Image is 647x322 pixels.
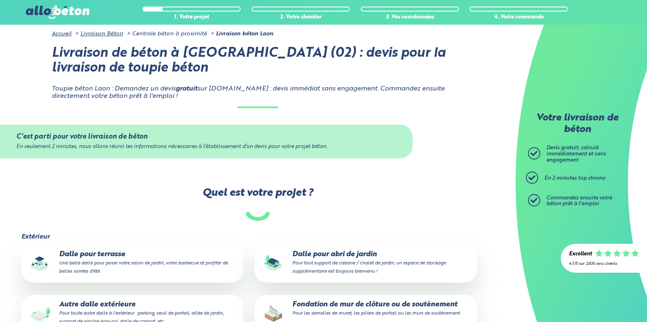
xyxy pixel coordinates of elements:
[26,6,89,19] img: allobéton
[52,31,71,37] a: Accueil
[142,14,241,21] div: 1. Votre projet
[470,14,568,21] div: 4. Votre commande
[80,31,123,37] a: Livraison Béton
[52,46,464,76] h1: Livraison de béton à [GEOGRAPHIC_DATA] (02) : devis pour la livraison de toupie béton
[292,311,461,316] small: Pour les semelles de muret, les piliers de portail ou les murs de soutènement.
[27,250,53,277] img: final_use.values.terrace
[574,290,638,313] iframe: Help widget launcher
[16,133,396,141] div: C'est parti pour votre livraison de béton
[209,30,273,37] li: Livraison béton Laon
[59,261,228,274] small: Une belle dalle pour poser votre salon de jardin, votre barbecue et profiter de belles soirées d'...
[21,187,495,220] label: Quel est votre projet ?
[292,261,446,274] small: Pour tout support de cabane / chalet de jardin, un espace de stockage supplémentaire est toujours...
[260,250,471,276] p: Dalle pour abri de jardin
[16,144,396,150] div: En seulement 2 minutes, nous allons réunir les informations nécessaires à l’établissement d’un de...
[21,233,50,241] legend: Extérieur
[260,250,287,277] img: final_use.values.garden_shed
[125,30,207,37] li: Centrale béton à proximité
[176,86,197,92] strong: gratuit
[52,85,464,100] p: Toupie béton Laon : Demandez un devis sur [DOMAIN_NAME] : devis immédiat sans engagement. Command...
[27,250,238,276] p: Dalle pour terrasse
[252,14,350,21] div: 2. Votre chantier
[361,14,459,21] div: 3. Vos coordonnées
[260,301,471,317] p: Fondation de mur de clôture ou de soutènement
